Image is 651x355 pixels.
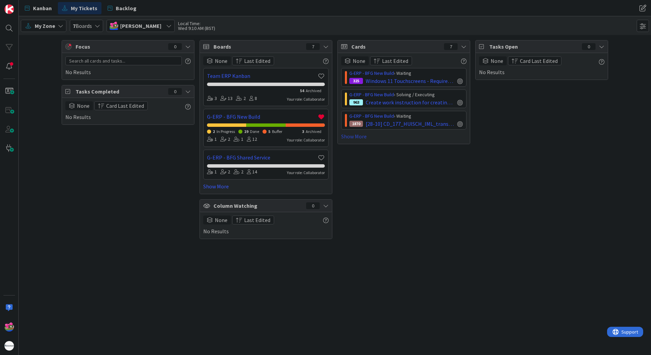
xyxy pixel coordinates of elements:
span: Last Edited [382,57,408,65]
span: None [215,57,227,65]
span: My Tickets [71,4,97,12]
div: 13 [220,95,233,102]
div: 0 [168,88,182,95]
span: Boards [213,43,303,51]
a: G-ERP - BFG Shared Service [207,153,318,162]
span: Done [250,129,259,134]
button: Card Last Edited [94,101,148,110]
span: My Zone [35,22,55,30]
div: › Solving / Executing [349,91,463,98]
div: Your role: Collaborator [287,137,325,143]
div: Local Time: [178,21,215,26]
span: [28-10] CD_177_HUISCH_IML_transfer_location_v1.0 [366,120,455,128]
span: None [215,216,227,224]
span: Last Edited [244,216,270,224]
div: 2 [220,136,230,143]
div: 1870 [349,121,363,127]
span: Column Watching [213,202,303,210]
div: No Results [203,216,329,235]
button: Last Edited [370,56,412,65]
a: G-ERP - BFG New Build [349,113,394,119]
div: 1 [207,136,217,143]
span: Archived [306,88,321,93]
span: Create work instruction for creating Isah reports for Isah global [366,98,455,106]
div: › Waiting [349,113,463,120]
a: Team ERP Kanban [207,72,318,80]
div: Your role: Collaborator [287,96,325,102]
span: Focus [76,43,163,51]
img: JK [110,21,118,30]
button: Last Edited [232,216,274,224]
div: 12 [247,136,257,143]
a: My Tickets [58,2,101,14]
div: Wed 9:10 AM (BST) [178,26,215,31]
a: Show More [341,132,466,140]
div: 2 [220,168,230,176]
button: Last Edited [232,56,274,65]
span: 54 [300,88,304,93]
div: 963 [349,99,363,105]
img: avatar [4,341,14,351]
span: Card Last Edited [106,102,144,110]
div: 1 [234,136,243,143]
span: Card Last Edited [520,57,558,65]
span: 5 [268,129,270,134]
a: G-ERP - BFG New Build [349,70,394,76]
div: 0 [582,43,596,50]
div: Your role: Collaborator [287,170,325,176]
div: 2 [236,95,246,102]
span: Windows 11 Touchscreens - Requirements [366,77,455,85]
div: 7 [444,43,458,50]
input: Search all cards and tasks... [65,56,182,65]
b: 7 [73,22,76,29]
span: Cards [351,43,441,51]
span: Boards [73,22,92,30]
div: No Results [65,56,191,76]
span: [PERSON_NAME] [120,22,161,30]
div: 2 [234,168,243,176]
div: 8 [249,95,257,102]
a: Backlog [104,2,141,14]
span: Archived [306,129,321,134]
div: 0 [306,202,320,209]
span: Tasks Open [489,43,578,51]
a: Show More [203,182,329,190]
a: G-ERP - BFG New Build [207,113,318,121]
span: 19 [244,129,248,134]
span: In Progress [217,129,235,134]
div: 7 [306,43,320,50]
span: 2 [213,129,215,134]
a: G-ERP - BFG New Build [349,91,394,98]
span: Buffer [272,129,282,134]
span: 3 [302,129,304,134]
div: 0 [168,43,182,50]
div: No Results [65,101,191,121]
div: › Waiting [349,70,463,77]
img: Visit kanbanzone.com [4,4,14,14]
a: Kanban [21,2,56,14]
span: Kanban [33,4,52,12]
img: JK [4,322,14,332]
div: 325 [349,78,363,84]
span: Support [14,1,31,9]
span: None [353,57,365,65]
span: Tasks Completed [76,87,165,96]
span: None [77,102,90,110]
button: Card Last Edited [508,56,561,65]
div: 3 [207,95,217,102]
div: 1 [207,168,217,176]
div: 14 [247,168,257,176]
div: No Results [479,56,604,76]
span: Backlog [116,4,137,12]
span: None [491,57,503,65]
span: Last Edited [244,57,270,65]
